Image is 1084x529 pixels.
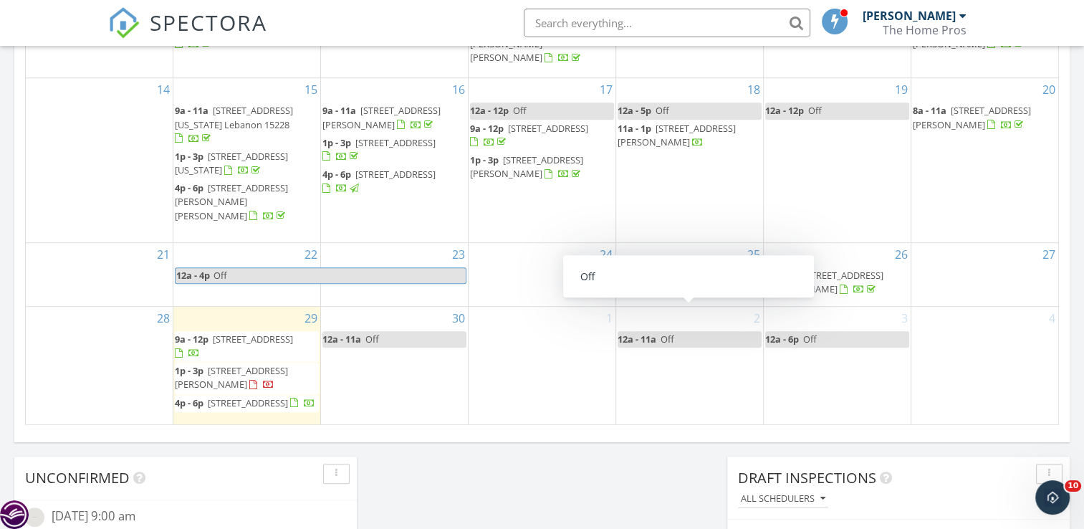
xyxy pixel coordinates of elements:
[26,306,173,424] td: Go to September 28, 2025
[883,23,967,37] div: The Home Pros
[618,269,659,282] span: 3p - 6:30p
[898,307,911,330] a: Go to October 3, 2025
[1040,78,1058,101] a: Go to September 20, 2025
[173,306,321,424] td: Go to September 29, 2025
[154,307,173,330] a: Go to September 28, 2025
[322,333,361,345] span: 12a - 11a
[175,104,208,117] span: 9a - 11a
[863,9,956,23] div: [PERSON_NAME]
[175,148,319,179] a: 1p - 3p [STREET_ADDRESS][US_STATE]
[154,243,173,266] a: Go to September 21, 2025
[470,153,499,166] span: 1p - 3p
[365,333,379,345] span: Off
[765,269,883,295] a: 9a - 11a [STREET_ADDRESS][PERSON_NAME]
[322,168,351,181] span: 4p - 6p
[449,307,468,330] a: Go to September 30, 2025
[108,7,140,39] img: The Best Home Inspection Software - Spectora
[175,150,288,176] span: [STREET_ADDRESS][US_STATE]
[765,267,909,298] a: 9a - 11a [STREET_ADDRESS][PERSON_NAME]
[25,468,130,487] span: Unconfirmed
[892,243,911,266] a: Go to September 26, 2025
[213,333,293,345] span: [STREET_ADDRESS]
[618,122,736,148] span: [STREET_ADDRESS][PERSON_NAME]
[738,490,828,509] button: All schedulers
[470,120,614,151] a: 9a - 12p [STREET_ADDRESS]
[803,333,817,345] span: Off
[173,78,321,243] td: Go to September 15, 2025
[615,78,763,243] td: Go to September 18, 2025
[765,104,804,117] span: 12a - 12p
[615,306,763,424] td: Go to October 2, 2025
[52,507,319,525] div: [DATE] 9:00 am
[618,104,651,117] span: 12a - 5p
[302,78,320,101] a: Go to September 15, 2025
[175,104,293,130] span: [STREET_ADDRESS][US_STATE] Lebanon 15228
[911,306,1058,424] td: Go to October 4, 2025
[175,150,203,163] span: 1p - 3p
[618,267,762,298] a: 3p - 6:30p [STREET_ADDRESS][PERSON_NAME]
[738,468,876,487] span: Draft Inspections
[322,168,436,194] a: 4p - 6p [STREET_ADDRESS]
[892,78,911,101] a: Go to September 19, 2025
[176,268,211,283] span: 12a - 4p
[26,242,173,306] td: Go to September 21, 2025
[175,333,208,345] span: 9a - 12p
[175,395,319,412] a: 4p - 6p [STREET_ADDRESS]
[175,181,288,221] span: [STREET_ADDRESS][PERSON_NAME][PERSON_NAME]
[175,181,288,221] a: 4p - 6p [STREET_ADDRESS][PERSON_NAME][PERSON_NAME]
[175,180,319,225] a: 4p - 6p [STREET_ADDRESS][PERSON_NAME][PERSON_NAME]
[524,9,810,37] input: Search everything...
[618,269,744,295] span: [STREET_ADDRESS][PERSON_NAME]
[913,104,946,117] span: 8a - 11a
[175,181,203,194] span: 4p - 6p
[449,243,468,266] a: Go to September 23, 2025
[911,242,1058,306] td: Go to September 27, 2025
[470,24,583,64] a: 1p - 3p [STREET_ADDRESS][PERSON_NAME][PERSON_NAME]
[25,507,44,527] img: streetview
[175,103,319,148] a: 9a - 11a [STREET_ADDRESS][US_STATE] Lebanon 15228
[322,104,441,130] span: [STREET_ADDRESS][PERSON_NAME]
[1065,480,1081,492] span: 10
[322,136,351,149] span: 1p - 3p
[321,242,469,306] td: Go to September 23, 2025
[603,307,615,330] a: Go to October 1, 2025
[765,269,799,282] span: 9a - 11a
[469,242,616,306] td: Go to September 24, 2025
[470,152,614,183] a: 1p - 3p [STREET_ADDRESS][PERSON_NAME]
[175,364,288,391] a: 1p - 3p [STREET_ADDRESS][PERSON_NAME]
[175,396,315,409] a: 4p - 6p [STREET_ADDRESS]
[763,78,911,243] td: Go to September 19, 2025
[913,104,1031,130] span: [STREET_ADDRESS][PERSON_NAME]
[744,243,763,266] a: Go to September 25, 2025
[656,104,669,117] span: Off
[618,122,651,135] span: 11a - 1p
[150,7,267,37] span: SPECTORA
[618,122,736,148] a: 11a - 1p [STREET_ADDRESS][PERSON_NAME]
[321,78,469,243] td: Go to September 16, 2025
[765,333,799,345] span: 12a - 6p
[26,78,173,243] td: Go to September 14, 2025
[355,168,436,181] span: [STREET_ADDRESS]
[618,120,762,151] a: 11a - 1p [STREET_ADDRESS][PERSON_NAME]
[618,333,656,345] span: 12a - 11a
[449,78,468,101] a: Go to September 16, 2025
[175,364,203,377] span: 1p - 3p
[913,103,1057,133] a: 8a - 11a [STREET_ADDRESS][PERSON_NAME]
[1035,480,1070,515] iframe: Intercom live chat
[175,396,203,409] span: 4p - 6p
[322,103,466,133] a: 9a - 11a [STREET_ADDRESS][PERSON_NAME]
[214,269,227,282] span: Off
[469,306,616,424] td: Go to October 1, 2025
[322,104,441,130] a: 9a - 11a [STREET_ADDRESS][PERSON_NAME]
[322,135,466,166] a: 1p - 3p [STREET_ADDRESS]
[763,306,911,424] td: Go to October 3, 2025
[913,104,1031,130] a: 8a - 11a [STREET_ADDRESS][PERSON_NAME]
[355,136,436,149] span: [STREET_ADDRESS]
[173,242,321,306] td: Go to September 22, 2025
[765,269,883,295] span: [STREET_ADDRESS][PERSON_NAME]
[508,122,588,135] span: [STREET_ADDRESS]
[808,104,822,117] span: Off
[470,153,583,180] a: 1p - 3p [STREET_ADDRESS][PERSON_NAME]
[913,24,1031,50] span: [STREET_ADDRESS][PERSON_NAME]
[175,333,293,359] a: 9a - 12p [STREET_ADDRESS]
